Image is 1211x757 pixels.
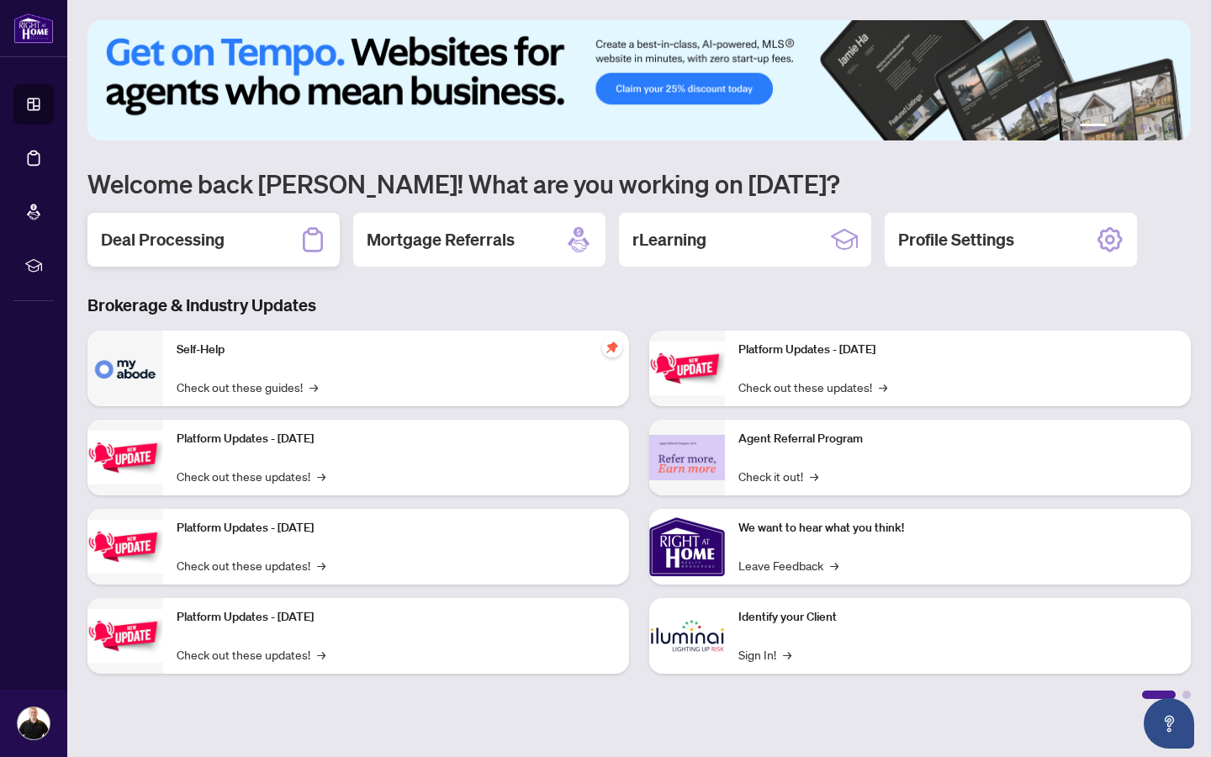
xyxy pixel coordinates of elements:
img: Profile Icon [18,707,50,739]
img: Identify your Client [649,598,725,674]
a: Leave Feedback→ [738,556,838,574]
p: Platform Updates - [DATE] [177,430,616,448]
img: We want to hear what you think! [649,509,725,585]
button: 4 [1140,124,1147,130]
h2: Profile Settings [898,228,1014,251]
img: logo [13,13,54,44]
img: Platform Updates - September 16, 2025 [87,431,163,484]
h2: Deal Processing [101,228,225,251]
h2: rLearning [632,228,706,251]
h3: Brokerage & Industry Updates [87,294,1191,317]
p: Agent Referral Program [738,430,1177,448]
a: Check out these updates!→ [738,378,887,396]
button: 5 [1154,124,1161,130]
img: Platform Updates - June 23, 2025 [649,341,725,394]
img: Platform Updates - July 8, 2025 [87,609,163,662]
span: → [830,556,838,574]
span: → [309,378,318,396]
img: Platform Updates - July 21, 2025 [87,520,163,573]
p: Platform Updates - [DATE] [177,608,616,627]
span: → [317,556,325,574]
span: → [317,645,325,664]
a: Check out these updates!→ [177,645,325,664]
img: Slide 0 [87,20,1191,140]
a: Check it out!→ [738,467,818,485]
span: → [879,378,887,396]
a: Check out these guides!→ [177,378,318,396]
p: Platform Updates - [DATE] [738,341,1177,359]
a: Check out these updates!→ [177,467,325,485]
p: Self-Help [177,341,616,359]
span: → [317,467,325,485]
button: 2 [1113,124,1120,130]
span: → [810,467,818,485]
p: We want to hear what you think! [738,519,1177,537]
a: Check out these updates!→ [177,556,325,574]
span: pushpin [602,337,622,357]
button: 1 [1080,124,1107,130]
img: Agent Referral Program [649,435,725,481]
h1: Welcome back [PERSON_NAME]! What are you working on [DATE]? [87,167,1191,199]
button: Open asap [1144,698,1194,749]
button: 6 [1167,124,1174,130]
button: 3 [1127,124,1134,130]
a: Sign In!→ [738,645,791,664]
p: Platform Updates - [DATE] [177,519,616,537]
p: Identify your Client [738,608,1177,627]
h2: Mortgage Referrals [367,228,515,251]
img: Self-Help [87,331,163,406]
span: → [783,645,791,664]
